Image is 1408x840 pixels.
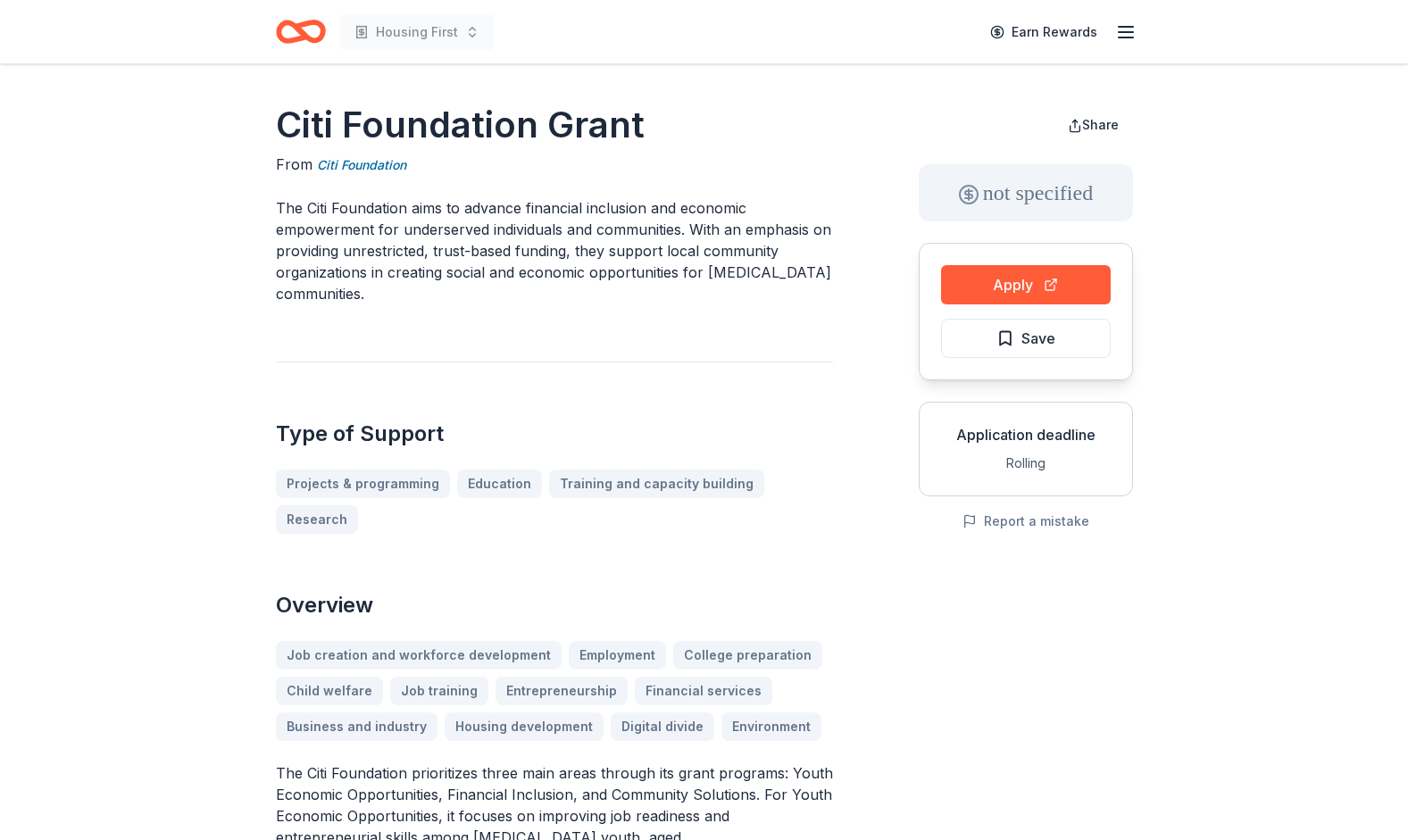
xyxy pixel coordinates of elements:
[276,470,450,498] a: Projects & programming
[934,453,1118,474] div: Rolling
[457,470,542,498] a: Education
[276,100,833,150] h1: Citi Foundation Grant
[1021,327,1055,350] span: Save
[317,154,406,176] a: Citi Foundation
[962,511,1089,532] button: Report a mistake
[1054,107,1133,143] button: Share
[276,505,358,534] a: Research
[276,420,833,448] h2: Type of Support
[941,319,1111,358] button: Save
[549,470,764,498] a: Training and capacity building
[934,424,1118,445] div: Application deadline
[376,21,458,43] span: Housing First
[941,265,1111,304] button: Apply
[340,14,494,50] button: Housing First
[276,154,833,176] div: From
[276,11,326,53] a: Home
[276,591,833,620] h2: Overview
[276,197,833,304] p: The Citi Foundation aims to advance financial inclusion and economic empowerment for underserved ...
[1082,117,1119,132] span: Share
[979,16,1108,48] a: Earn Rewards
[919,164,1133,221] div: not specified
